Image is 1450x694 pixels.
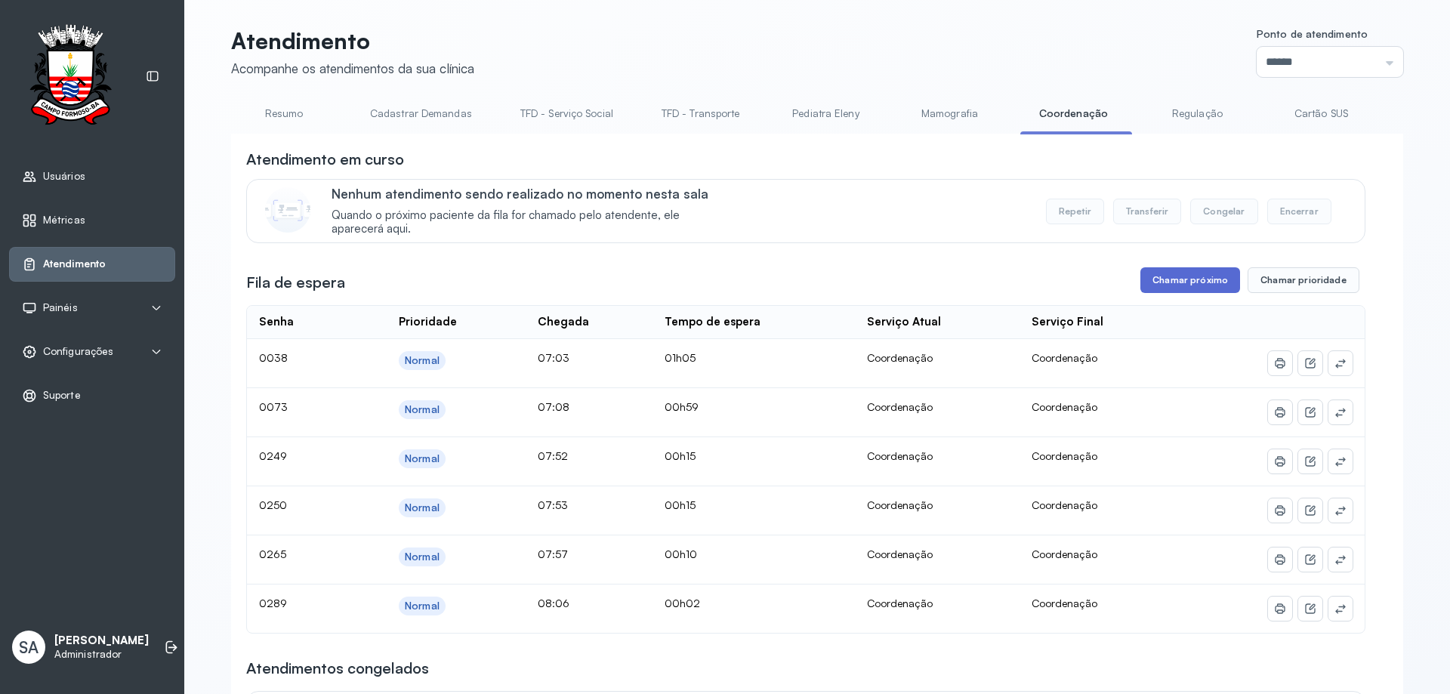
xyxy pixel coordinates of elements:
[259,400,288,413] span: 0073
[1032,547,1097,560] span: Coordenação
[665,351,696,364] span: 01h05
[538,351,569,364] span: 07:03
[1032,315,1103,329] div: Serviço Final
[1032,400,1097,413] span: Coordenação
[43,389,81,402] span: Suporte
[405,403,440,416] div: Normal
[867,449,1008,463] div: Coordenação
[867,597,1008,610] div: Coordenação
[1190,199,1257,224] button: Congelar
[259,498,287,511] span: 0250
[665,547,697,560] span: 00h10
[867,547,1008,561] div: Coordenação
[1020,101,1126,126] a: Coordenação
[43,170,85,183] span: Usuários
[538,449,568,462] span: 07:52
[43,258,106,270] span: Atendimento
[1267,199,1331,224] button: Encerrar
[505,101,628,126] a: TFD - Serviço Social
[1113,199,1182,224] button: Transferir
[665,498,696,511] span: 00h15
[246,658,429,679] h3: Atendimentos congelados
[405,501,440,514] div: Normal
[538,547,568,560] span: 07:57
[259,597,287,609] span: 0289
[54,634,149,648] p: [PERSON_NAME]
[896,101,1002,126] a: Mamografia
[43,301,78,314] span: Painéis
[1144,101,1250,126] a: Regulação
[867,315,941,329] div: Serviço Atual
[867,351,1008,365] div: Coordenação
[773,101,878,126] a: Pediatra Eleny
[259,547,286,560] span: 0265
[259,315,294,329] div: Senha
[538,400,569,413] span: 07:08
[665,315,760,329] div: Tempo de espera
[538,315,589,329] div: Chegada
[399,315,457,329] div: Prioridade
[1257,27,1368,40] span: Ponto de atendimento
[1032,351,1097,364] span: Coordenação
[405,354,440,367] div: Normal
[355,101,487,126] a: Cadastrar Demandas
[538,597,569,609] span: 08:06
[405,452,440,465] div: Normal
[405,551,440,563] div: Normal
[231,27,474,54] p: Atendimento
[54,648,149,661] p: Administrador
[1140,267,1240,293] button: Chamar próximo
[405,600,440,612] div: Normal
[265,187,310,233] img: Imagem de CalloutCard
[1046,199,1104,224] button: Repetir
[332,208,731,237] span: Quando o próximo paciente da fila for chamado pelo atendente, ele aparecerá aqui.
[231,101,337,126] a: Resumo
[259,449,287,462] span: 0249
[22,169,162,184] a: Usuários
[22,213,162,228] a: Métricas
[665,449,696,462] span: 00h15
[1268,101,1374,126] a: Cartão SUS
[16,24,125,129] img: Logotipo do estabelecimento
[43,214,85,227] span: Métricas
[1032,597,1097,609] span: Coordenação
[231,60,474,76] div: Acompanhe os atendimentos da sua clínica
[665,597,700,609] span: 00h02
[867,498,1008,512] div: Coordenação
[43,345,113,358] span: Configurações
[332,186,731,202] p: Nenhum atendimento sendo realizado no momento nesta sala
[665,400,699,413] span: 00h59
[538,498,568,511] span: 07:53
[1248,267,1359,293] button: Chamar prioridade
[259,351,288,364] span: 0038
[22,257,162,272] a: Atendimento
[867,400,1008,414] div: Coordenação
[1032,498,1097,511] span: Coordenação
[646,101,755,126] a: TFD - Transporte
[1032,449,1097,462] span: Coordenação
[246,272,345,293] h3: Fila de espera
[246,149,404,170] h3: Atendimento em curso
